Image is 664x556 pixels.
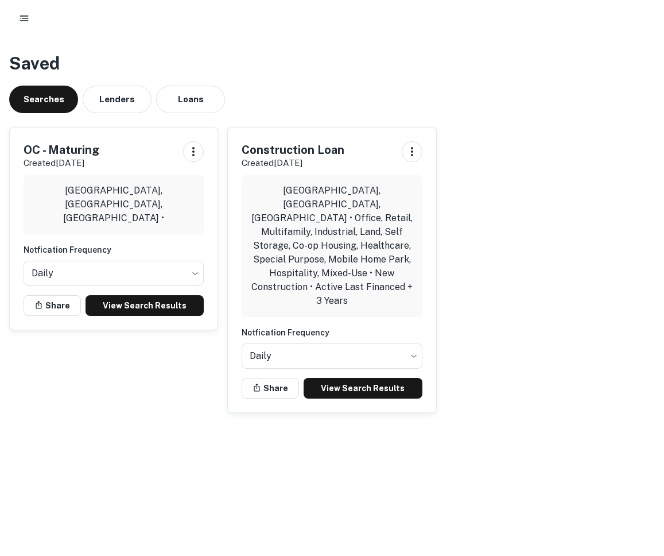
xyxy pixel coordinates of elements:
h6: Notfication Frequency [242,326,422,339]
h6: Notfication Frequency [24,244,204,256]
button: Share [242,378,299,399]
h5: Construction Loan [242,141,344,159]
p: [GEOGRAPHIC_DATA], [GEOGRAPHIC_DATA], [GEOGRAPHIC_DATA] • [33,184,195,225]
h5: OC - Maturing [24,141,99,159]
p: Created [DATE] [24,156,99,170]
h3: Saved [9,51,655,76]
p: [GEOGRAPHIC_DATA], [GEOGRAPHIC_DATA], [GEOGRAPHIC_DATA] • Office, Retail, Multifamily, Industrial... [251,184,413,308]
div: Without label [24,257,204,289]
button: Loans [156,86,225,113]
button: Share [24,295,81,316]
button: Searches [9,86,78,113]
a: View Search Results [304,378,422,399]
p: Created [DATE] [242,156,344,170]
a: View Search Results [86,295,204,316]
div: Without label [242,340,422,372]
button: Lenders [83,86,152,113]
